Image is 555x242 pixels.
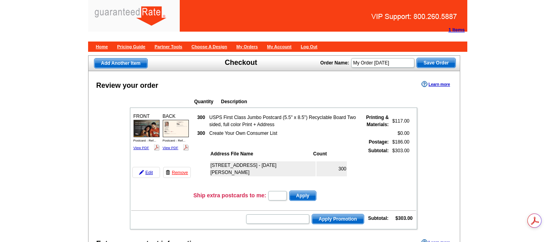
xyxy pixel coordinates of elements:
a: Pricing Guide [117,44,145,49]
a: Remove [163,167,191,178]
a: View PDF [163,146,179,150]
strong: Postage: [369,139,389,145]
td: 300 [316,161,347,176]
th: Count [313,150,347,158]
button: Apply Promotion [312,214,364,224]
strong: Order Name: [320,60,349,66]
strong: $303.00 [395,216,412,221]
span: Postcard - Ref... [134,139,156,142]
img: pdf_logo.png [154,144,160,150]
strong: 300 [197,115,205,120]
img: pencil-icon.gif [139,170,144,175]
span: Add Another Item [94,59,147,68]
a: Log Out [301,44,317,49]
div: FRONT [132,112,161,153]
h1: Checkout [225,59,257,67]
button: Save Order [416,58,456,68]
td: $0.00 [390,129,410,137]
a: My Orders [236,44,258,49]
td: [STREET_ADDRESS] - [DATE] [PERSON_NAME] [210,161,316,176]
h3: Ship extra postcards to me: [194,192,266,199]
strong: 300 [197,130,205,136]
a: Partner Tools [154,44,182,49]
td: $303.00 [390,147,410,188]
img: pdf_logo.png [183,144,189,150]
span: Postcard - Ref... [163,139,186,142]
button: Apply [289,191,316,201]
td: USPS First Class Jumbo Postcard (5.5" x 8.5") Recyclable Board Two sided, full color Print + Address [209,113,358,129]
a: View PDF [134,146,149,150]
td: $186.00 [390,138,410,146]
img: trashcan-icon.gif [166,170,170,175]
td: Create Your Own Consumer List [209,129,358,137]
strong: Subtotal: [368,216,389,221]
span: Apply [290,191,316,200]
iframe: LiveChat chat widget [397,58,555,242]
a: My Account [267,44,292,49]
img: small-thumb.jpg [134,120,160,137]
th: Description [221,98,365,106]
th: Address File Name [210,150,312,158]
a: Home [96,44,108,49]
div: BACK [162,112,190,153]
a: Choose A Design [192,44,227,49]
td: $117.00 [390,113,410,129]
img: small-thumb.jpg [163,120,189,137]
strong: 1 Items [448,27,465,33]
a: Add Another Item [94,58,148,68]
a: Edit [132,167,160,178]
th: Quantity [194,98,220,106]
strong: Printing & Materials: [366,115,389,127]
div: Review your order [96,80,158,91]
strong: Subtotal: [368,148,389,153]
